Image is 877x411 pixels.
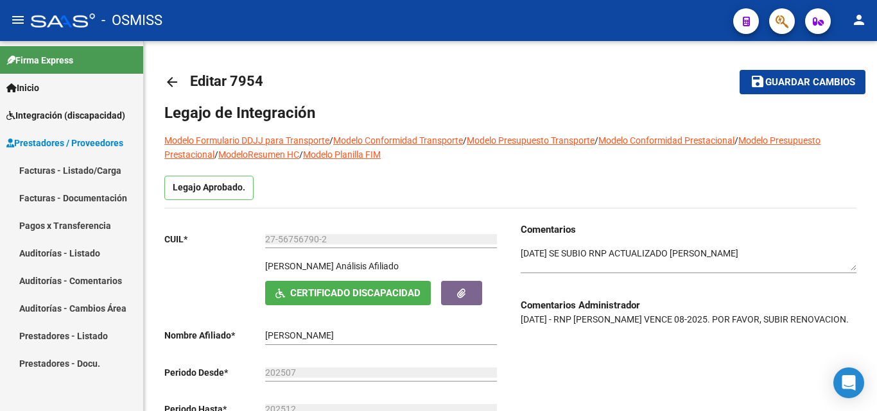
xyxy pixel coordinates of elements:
[303,149,381,160] a: Modelo Planilla FIM
[164,103,856,123] h1: Legajo de Integración
[164,135,329,146] a: Modelo Formulario DDJJ para Transporte
[336,259,399,273] div: Análisis Afiliado
[265,259,334,273] p: [PERSON_NAME]
[10,12,26,28] mat-icon: menu
[740,70,865,94] button: Guardar cambios
[6,136,123,150] span: Prestadores / Proveedores
[218,149,299,160] a: ModeloResumen HC
[265,281,431,305] button: Certificado Discapacidad
[164,232,265,246] p: CUIL
[467,135,595,146] a: Modelo Presupuesto Transporte
[290,288,421,299] span: Certificado Discapacidad
[521,312,856,326] p: [DATE] - RNP [PERSON_NAME] VENCE 08-2025. POR FAVOR, SUBIR RENOVACION.
[6,108,125,122] span: Integración (discapacidad)
[833,367,864,398] div: Open Intercom Messenger
[164,176,254,200] p: Legajo Aprobado.
[164,328,265,342] p: Nombre Afiliado
[521,222,856,237] h3: Comentarios
[6,81,39,95] span: Inicio
[765,77,855,88] span: Guardar cambios
[6,53,73,67] span: Firma Express
[521,298,856,312] h3: Comentarios Administrador
[750,74,765,89] mat-icon: save
[333,135,463,146] a: Modelo Conformidad Transporte
[851,12,867,28] mat-icon: person
[190,73,263,89] span: Editar 7954
[598,135,734,146] a: Modelo Conformidad Prestacional
[164,365,265,380] p: Periodo Desde
[164,74,180,90] mat-icon: arrow_back
[101,6,162,35] span: - OSMISS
